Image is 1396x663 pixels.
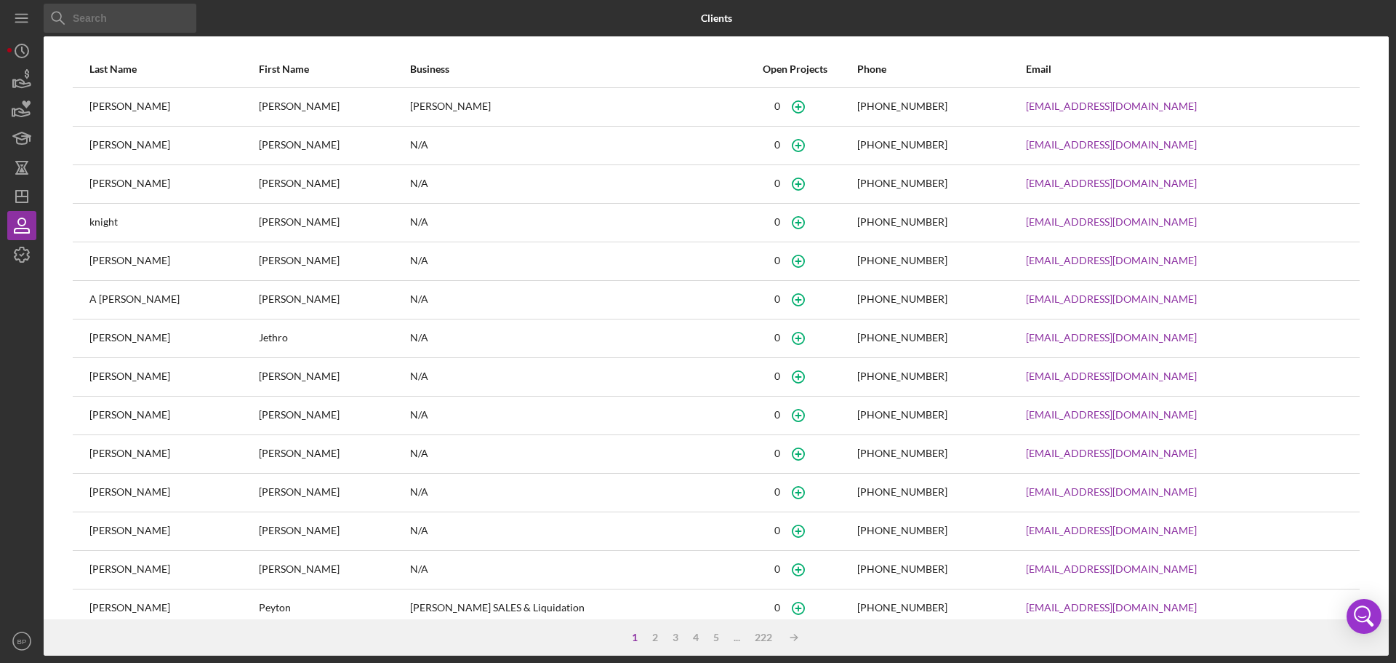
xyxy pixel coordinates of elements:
div: 0 [774,525,780,536]
div: First Name [259,63,409,75]
a: [EMAIL_ADDRESS][DOMAIN_NAME] [1026,139,1197,151]
div: 0 [774,216,780,228]
button: BP [7,627,36,656]
div: Email [1026,63,1343,75]
div: [PERSON_NAME] [259,166,409,202]
div: 0 [774,602,780,614]
a: [EMAIL_ADDRESS][DOMAIN_NAME] [1026,525,1197,536]
div: [PHONE_NUMBER] [857,448,947,459]
div: 2 [645,632,665,643]
div: Business [410,63,734,75]
div: [PERSON_NAME] [259,282,409,318]
div: N/A [410,397,734,434]
div: N/A [410,359,734,395]
a: [EMAIL_ADDRESS][DOMAIN_NAME] [1026,448,1197,459]
div: [PERSON_NAME] [89,166,257,202]
div: N/A [410,552,734,588]
a: [EMAIL_ADDRESS][DOMAIN_NAME] [1026,255,1197,266]
div: N/A [410,320,734,357]
div: 3 [665,632,686,643]
b: Clients [701,12,732,24]
div: 0 [774,293,780,305]
div: [PERSON_NAME] [89,475,257,511]
div: [PERSON_NAME] [259,397,409,434]
div: ... [726,632,747,643]
div: [PERSON_NAME] [89,320,257,357]
text: BP [17,638,27,646]
div: 0 [774,100,780,112]
div: N/A [410,475,734,511]
div: [PHONE_NUMBER] [857,563,947,575]
div: [PHONE_NUMBER] [857,525,947,536]
div: 5 [706,632,726,643]
div: [PERSON_NAME] [259,89,409,125]
div: Phone [857,63,1025,75]
div: [PHONE_NUMBER] [857,139,947,151]
a: [EMAIL_ADDRESS][DOMAIN_NAME] [1026,216,1197,228]
div: [PERSON_NAME] [259,552,409,588]
div: Jethro [259,320,409,357]
div: Last Name [89,63,257,75]
div: [PERSON_NAME] [259,436,409,472]
a: [EMAIL_ADDRESS][DOMAIN_NAME] [1026,563,1197,575]
div: [PHONE_NUMBER] [857,409,947,421]
div: 0 [774,486,780,498]
div: [PERSON_NAME] [259,205,409,241]
div: [PHONE_NUMBER] [857,216,947,228]
div: N/A [410,205,734,241]
div: [PERSON_NAME] SALES & Liquidation [410,590,734,627]
div: N/A [410,243,734,279]
div: [PHONE_NUMBER] [857,332,947,344]
div: [PHONE_NUMBER] [857,100,947,112]
a: [EMAIL_ADDRESS][DOMAIN_NAME] [1026,409,1197,421]
div: [PERSON_NAME] [89,590,257,627]
a: [EMAIL_ADDRESS][DOMAIN_NAME] [1026,370,1197,382]
div: knight [89,205,257,241]
div: 0 [774,448,780,459]
div: [PERSON_NAME] [89,552,257,588]
div: [PHONE_NUMBER] [857,255,947,266]
div: [PHONE_NUMBER] [857,293,947,305]
div: 222 [747,632,779,643]
div: [PERSON_NAME] [89,359,257,395]
div: [PERSON_NAME] [259,127,409,164]
div: [PERSON_NAME] [259,513,409,549]
div: Open Projects [735,63,856,75]
div: 0 [774,332,780,344]
div: A [PERSON_NAME] [89,282,257,318]
input: Search [44,4,196,33]
div: [PERSON_NAME] [89,243,257,279]
a: [EMAIL_ADDRESS][DOMAIN_NAME] [1026,178,1197,189]
div: 0 [774,370,780,382]
div: [PERSON_NAME] [89,89,257,125]
div: [PHONE_NUMBER] [857,370,947,382]
a: [EMAIL_ADDRESS][DOMAIN_NAME] [1026,602,1197,614]
div: 1 [625,632,645,643]
div: 0 [774,255,780,266]
div: 0 [774,409,780,421]
div: [PERSON_NAME] [89,436,257,472]
div: [PERSON_NAME] [259,359,409,395]
div: Peyton [259,590,409,627]
div: [PHONE_NUMBER] [857,602,947,614]
div: N/A [410,513,734,549]
div: 4 [686,632,706,643]
div: N/A [410,436,734,472]
div: N/A [410,282,734,318]
div: Open Intercom Messenger [1347,599,1381,634]
div: [PERSON_NAME] [89,127,257,164]
div: 0 [774,178,780,189]
div: [PERSON_NAME] [259,243,409,279]
a: [EMAIL_ADDRESS][DOMAIN_NAME] [1026,100,1197,112]
div: 0 [774,139,780,151]
div: N/A [410,166,734,202]
div: [PERSON_NAME] [89,397,257,434]
div: N/A [410,127,734,164]
div: [PHONE_NUMBER] [857,486,947,498]
a: [EMAIL_ADDRESS][DOMAIN_NAME] [1026,293,1197,305]
a: [EMAIL_ADDRESS][DOMAIN_NAME] [1026,332,1197,344]
div: 0 [774,563,780,575]
div: [PERSON_NAME] [259,475,409,511]
div: [PHONE_NUMBER] [857,178,947,189]
div: [PERSON_NAME] [410,89,734,125]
